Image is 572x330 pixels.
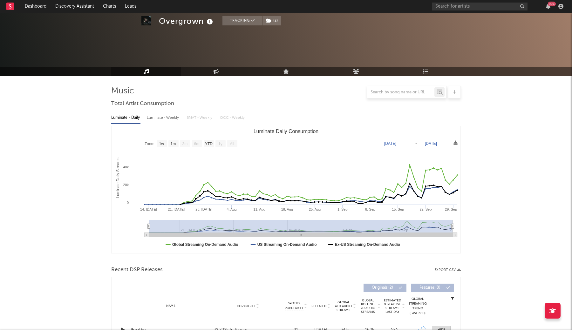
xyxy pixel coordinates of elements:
[434,268,461,272] button: Export CSV
[384,299,401,314] span: Estimated % Playlist Streams Last Day
[262,16,281,25] button: (2)
[194,142,200,146] text: 6m
[131,304,211,308] div: Name
[367,90,434,95] input: Search by song name or URL
[335,300,352,312] span: Global ATD Audio Streams
[111,100,174,108] span: Total Artist Consumption
[172,242,238,247] text: Global Streaming On-Demand Audio
[546,4,550,9] button: 99+
[311,304,326,308] span: Released
[425,141,437,146] text: [DATE]
[309,207,321,211] text: 25. Aug
[408,297,427,316] div: Global Streaming Trend (Last 60D)
[445,207,457,211] text: 29. Sep
[335,242,400,247] text: Ex-US Streaming On-Demand Audio
[182,142,188,146] text: 3m
[145,142,154,146] text: Zoom
[123,183,129,187] text: 20k
[281,207,293,211] text: 18. Aug
[111,266,163,274] span: Recent DSP Releases
[227,207,236,211] text: 4. Aug
[127,201,129,205] text: 0
[368,286,397,290] span: Originals ( 2 )
[415,286,445,290] span: Features ( 0 )
[205,142,213,146] text: YTD
[411,284,454,292] button: Features(0)
[337,207,348,211] text: 1. Sep
[159,16,214,26] div: Overgrown
[195,207,212,211] text: 28. [DATE]
[414,141,418,146] text: →
[419,207,432,211] text: 22. Sep
[384,141,396,146] text: [DATE]
[171,142,176,146] text: 1m
[111,112,140,123] div: Luminate - Daily
[222,16,262,25] button: Tracking
[262,16,281,25] span: ( 2 )
[285,301,303,311] span: Spotify Popularity
[237,304,255,308] span: Copyright
[254,207,265,211] text: 11. Aug
[123,165,129,169] text: 40k
[159,142,164,146] text: 1w
[364,284,406,292] button: Originals(2)
[116,158,120,198] text: Luminate Daily Streams
[365,207,375,211] text: 8. Sep
[230,142,234,146] text: All
[112,126,460,253] svg: Luminate Daily Consumption
[254,129,319,134] text: Luminate Daily Consumption
[548,2,556,6] div: 99 +
[450,228,455,232] text: 2…
[218,142,222,146] text: 1y
[168,207,185,211] text: 21. [DATE]
[359,299,377,314] span: Global Rolling 7D Audio Streams
[140,207,157,211] text: 14. [DATE]
[147,112,180,123] div: Luminate - Weekly
[392,207,404,211] text: 15. Sep
[432,3,528,10] input: Search for artists
[257,242,317,247] text: US Streaming On-Demand Audio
